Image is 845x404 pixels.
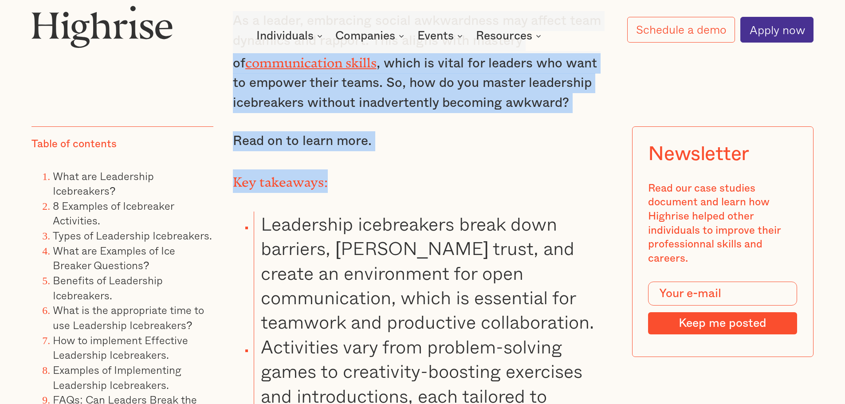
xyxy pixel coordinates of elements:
[233,131,613,151] p: Read on to learn more.
[256,31,325,41] div: Individuals
[53,168,154,199] a: What are Leadership Icebreakers?
[476,31,544,41] div: Resources
[627,17,735,42] a: Schedule a demo
[53,361,181,393] a: Examples of Implementing Leadership Icebreakers.
[335,31,407,41] div: Companies
[53,332,188,363] a: How to implement Effective Leadership Icebreakers.
[53,302,204,333] a: What is the appropriate time to use Leadership Icebreakers?
[476,31,532,41] div: Resources
[648,312,797,334] input: Keep me posted
[256,31,314,41] div: Individuals
[53,242,175,274] a: What are Examples of Ice Breaker Questions?
[233,11,613,113] p: As a leader, embracing social awkwardness may affect team dynamics and rapport. This aligns with ...
[254,212,612,334] li: Leadership icebreakers break down barriers, [PERSON_NAME] trust, and create an environment for op...
[53,227,212,244] a: Types of Leadership Icebreakers.
[53,272,163,304] a: Benefits of Leadership Icebreakers.
[31,5,173,48] img: Highrise logo
[648,143,749,166] div: Newsletter
[53,197,174,229] a: 8 Examples of Icebreaker Activities.
[740,17,814,43] a: Apply now
[648,282,797,334] form: Modal Form
[245,55,377,64] a: communication skills
[417,31,454,41] div: Events
[335,31,395,41] div: Companies
[648,282,797,306] input: Your e-mail
[31,138,117,152] div: Table of contents
[417,31,465,41] div: Events
[648,182,797,266] div: Read our case studies document and learn how Highrise helped other individuals to improve their p...
[233,175,328,183] strong: Key takeaways:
